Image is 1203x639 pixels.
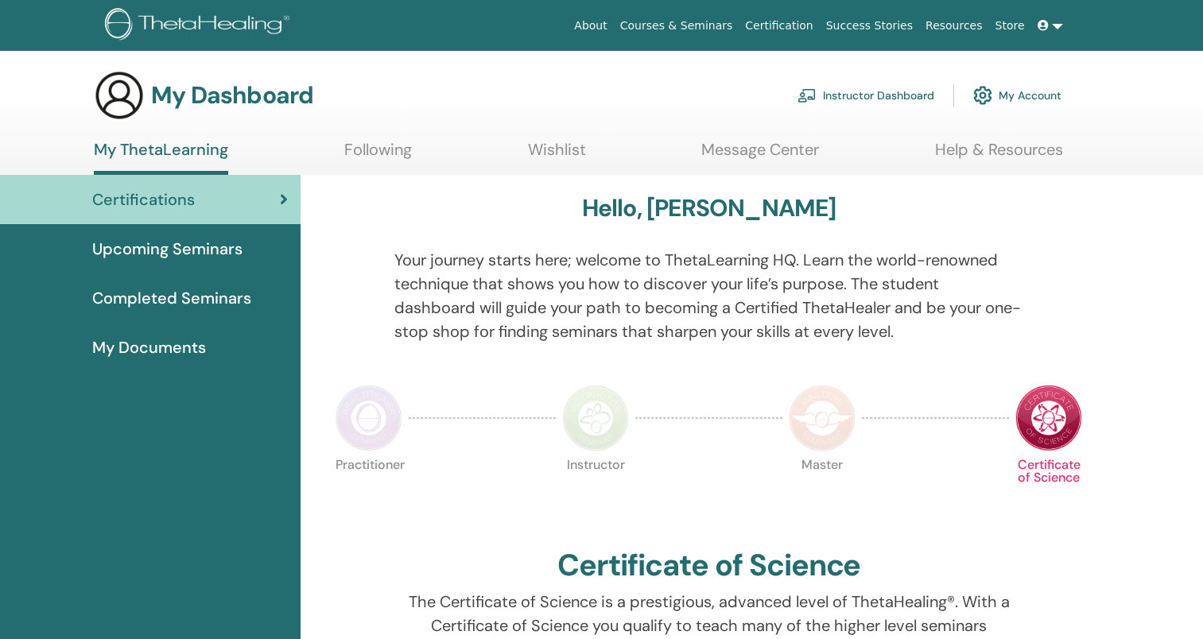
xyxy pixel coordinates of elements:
a: Store [989,11,1031,41]
a: Certification [739,11,819,41]
a: About [568,11,613,41]
a: Message Center [701,140,819,171]
p: Instructor [562,459,629,525]
img: chalkboard-teacher.svg [797,88,817,103]
a: Help & Resources [935,140,1063,171]
img: logo.png [105,8,295,44]
a: Wishlist [528,140,586,171]
img: Certificate of Science [1015,385,1082,451]
span: Upcoming Seminars [92,237,243,261]
a: Success Stories [820,11,919,41]
p: Certificate of Science [1015,459,1082,525]
img: cog.svg [973,82,992,109]
img: Master [789,385,856,451]
span: Certifications [92,188,195,211]
img: generic-user-icon.jpg [94,70,145,121]
a: Courses & Seminars [614,11,739,41]
h2: Certificate of Science [557,548,861,584]
a: My Account [973,78,1061,113]
p: Your journey starts here; welcome to ThetaLearning HQ. Learn the world-renowned technique that sh... [394,248,1023,343]
img: Instructor [562,385,629,451]
a: Instructor Dashboard [797,78,934,113]
a: Following [344,140,412,171]
h3: My Dashboard [151,81,313,110]
p: Practitioner [336,459,402,525]
span: My Documents [92,335,206,359]
p: The Certificate of Science is a prestigious, advanced level of ThetaHealing®. With a Certificate ... [394,590,1023,637]
img: Practitioner [336,385,402,451]
a: Resources [919,11,989,41]
p: Master [789,459,856,525]
h3: Hello, [PERSON_NAME] [582,194,836,223]
a: My ThetaLearning [94,140,228,175]
span: Completed Seminars [92,286,251,310]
